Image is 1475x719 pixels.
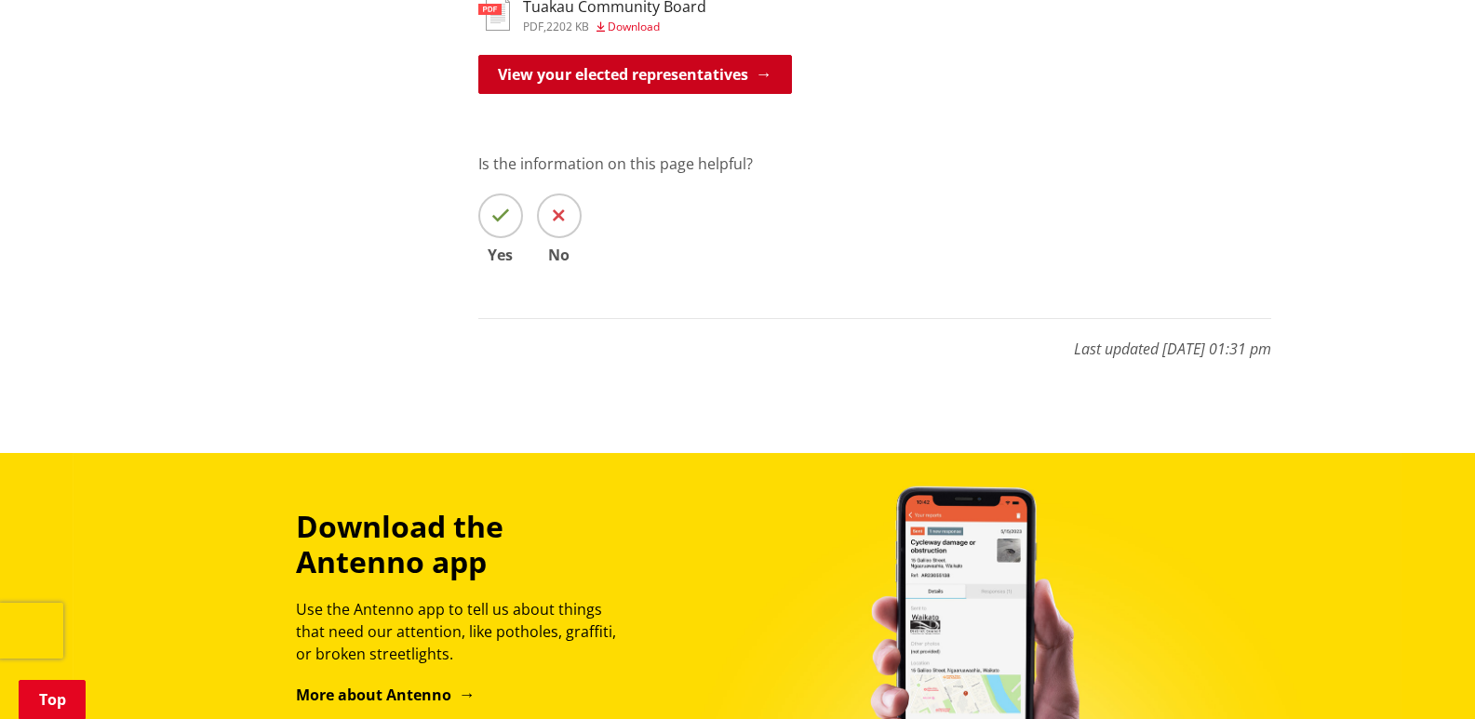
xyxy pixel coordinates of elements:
span: Yes [478,247,523,262]
iframe: Messenger Launcher [1389,641,1456,708]
p: Last updated [DATE] 01:31 pm [478,318,1271,360]
span: Download [608,19,660,34]
span: pdf [523,19,543,34]
p: Is the information on this page helpful? [478,153,1271,175]
a: Top [19,680,86,719]
h3: Download the Antenno app [296,509,633,580]
a: View your elected representatives [478,55,792,94]
span: 2202 KB [546,19,589,34]
p: Use the Antenno app to tell us about things that need our attention, like potholes, graffiti, or ... [296,598,633,665]
a: More about Antenno [296,685,476,705]
span: No [537,247,582,262]
div: , [523,21,706,33]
